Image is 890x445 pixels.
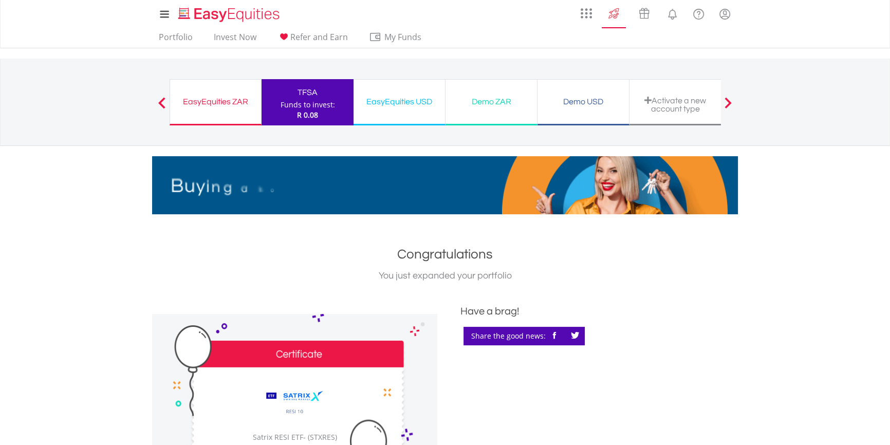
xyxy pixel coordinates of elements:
[297,110,318,120] span: R 0.08
[155,32,197,48] a: Portfolio
[152,245,738,264] h1: Congratulations
[303,432,337,442] span: - (STXRES)
[659,3,685,23] a: Notifications
[629,3,659,22] a: Vouchers
[290,31,348,43] span: Refer and Earn
[369,30,436,44] span: My Funds
[360,95,439,109] div: EasyEquities USD
[152,269,738,283] div: You just expanded your portfolio
[268,85,347,100] div: TFSA
[581,8,592,19] img: grid-menu-icon.svg
[176,95,255,109] div: EasyEquities ZAR
[712,3,738,25] a: My Profile
[463,327,585,345] div: Share the good news:
[605,5,622,22] img: thrive-v2.svg
[152,156,738,214] img: EasyMortage Promotion Banner
[245,432,344,442] div: Satrix RESI ETF
[257,381,332,427] img: TFSA.STXRES.png
[281,100,335,110] div: Funds to invest:
[174,3,284,23] a: Home page
[273,32,352,48] a: Refer and Earn
[544,95,623,109] div: Demo USD
[176,6,284,23] img: EasyEquities_Logo.png
[210,32,261,48] a: Invest Now
[452,95,531,109] div: Demo ZAR
[636,5,653,22] img: vouchers-v2.svg
[574,3,599,19] a: AppsGrid
[636,96,715,113] div: Activate a new account type
[460,304,738,319] div: Have a brag!
[685,3,712,23] a: FAQ's and Support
